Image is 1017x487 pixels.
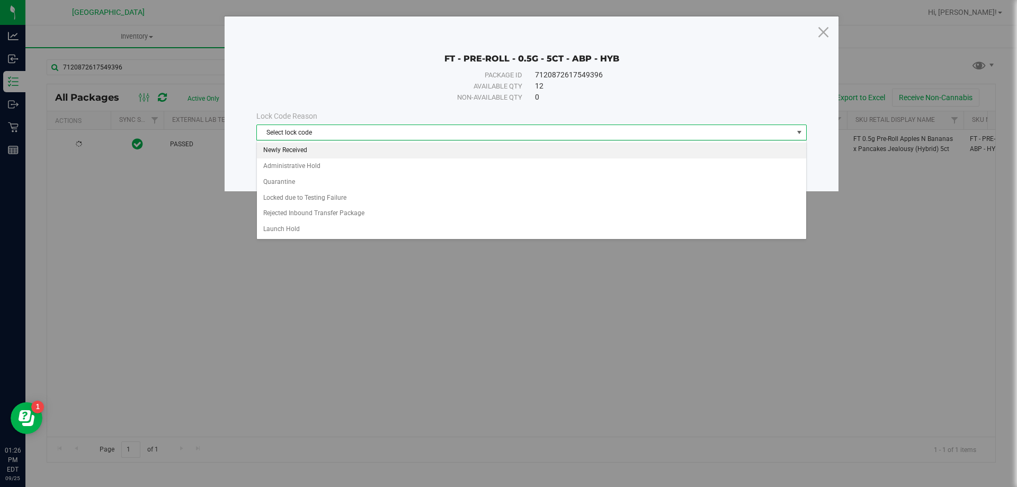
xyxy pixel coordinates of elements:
[11,402,42,434] iframe: Resource center
[257,125,793,140] span: Select lock code
[256,38,807,64] div: FT - PRE-ROLL - 0.5G - 5CT - ABP - HYB
[535,69,783,81] div: 7120872617549396
[535,81,783,92] div: 12
[257,143,806,158] li: Newly Received
[256,112,317,120] span: Lock Code Reason
[280,70,522,81] div: Package ID
[280,81,522,92] div: Available qty
[257,190,806,206] li: Locked due to Testing Failure
[31,401,44,413] iframe: Resource center unread badge
[280,92,522,103] div: Non-available qty
[257,158,806,174] li: Administrative Hold
[793,125,806,140] span: select
[257,222,806,237] li: Launch Hold
[257,174,806,190] li: Quarantine
[535,92,783,103] div: 0
[257,206,806,222] li: Rejected Inbound Transfer Package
